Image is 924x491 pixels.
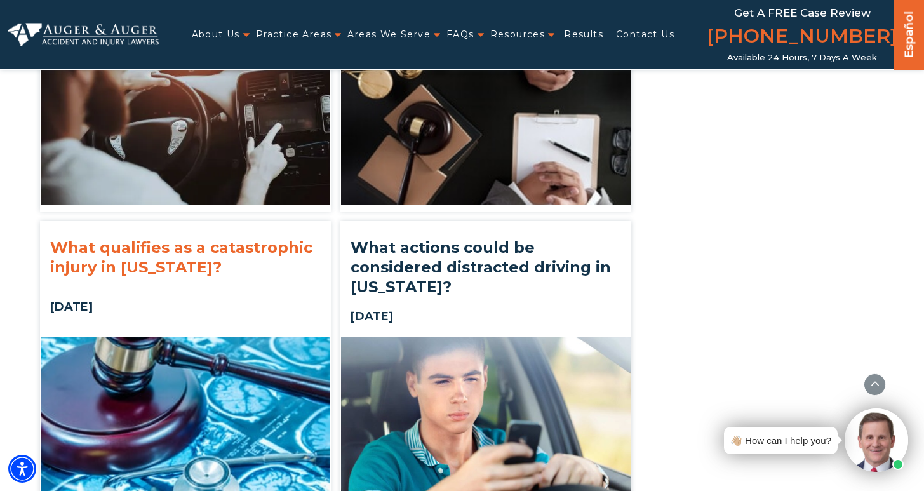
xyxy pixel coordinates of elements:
span: Get a FREE Case Review [734,6,871,19]
a: Contact Us [616,22,674,48]
a: Practice Areas [256,22,332,48]
button: scroll to up [864,373,886,396]
img: Intaker widget Avatar [845,408,908,472]
a: Resources [490,22,546,48]
div: 👋🏼 How can I help you? [730,432,831,449]
img: What happens when you file a wrongful death suit in North Carolina? [341,46,631,205]
h2: What actions could be considered distracted driving in [US_STATE]? [341,228,631,307]
a: FAQs [446,22,474,48]
img: Auger & Auger Accident and Injury Lawyers Logo [8,23,159,46]
strong: [DATE] [41,297,330,326]
strong: [DATE] [341,306,631,336]
a: About Us [192,22,240,48]
img: Does Insurance Cover an Uber or Lyft Accident in Charlotte, NC? [41,46,330,205]
h2: What qualifies as a catastrophic injury in [US_STATE]? [41,228,330,286]
a: Results [564,22,603,48]
a: [PHONE_NUMBER] [707,22,897,53]
div: Accessibility Menu [8,455,36,483]
a: Areas We Serve [347,22,431,48]
span: Available 24 Hours, 7 Days a Week [727,53,877,63]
